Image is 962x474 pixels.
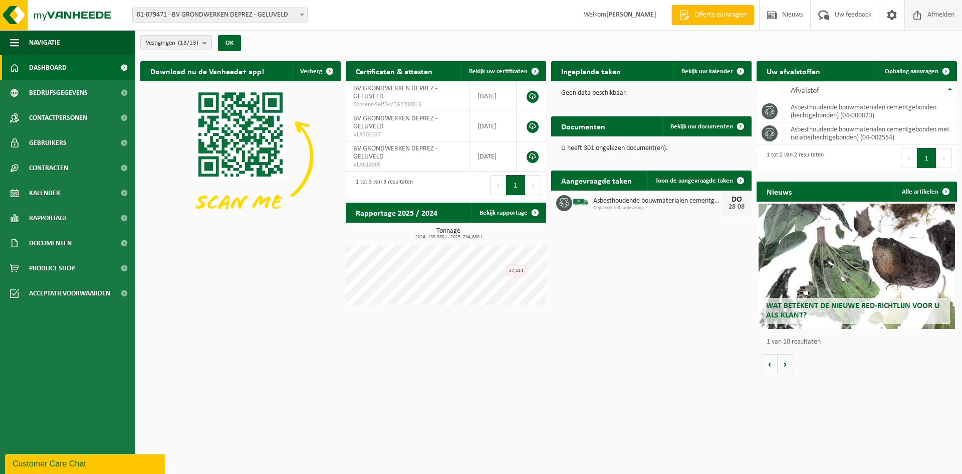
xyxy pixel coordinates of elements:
div: 1 tot 3 van 3 resultaten [351,174,413,196]
span: BV GRONDWERKEN DEPREZ - GELUVELD [353,115,437,130]
span: Offerte aanvragen [692,10,749,20]
span: Acceptatievoorwaarden [29,281,110,306]
div: 1 tot 2 van 2 resultaten [762,147,824,169]
a: Ophaling aanvragen [877,61,956,81]
iframe: chat widget [5,452,167,474]
span: Bedrijfsgegevens [29,80,88,105]
h2: Aangevraagde taken [551,171,642,190]
button: 1 [917,148,936,168]
h2: Rapportage 2025 / 2024 [346,203,447,222]
span: 01-079471 - BV GRONDWERKEN DEPREZ - GELUVELD [133,8,307,22]
button: Vorige [762,354,778,374]
div: 28-08 [727,204,747,211]
span: Gebruikers [29,130,67,155]
p: 1 van 10 resultaten [767,339,952,346]
h2: Certificaten & attesten [346,61,442,81]
h2: Uw afvalstoffen [757,61,830,81]
button: Previous [490,175,506,195]
td: [DATE] [470,81,517,111]
button: Previous [901,148,917,168]
img: Download de VHEPlus App [140,81,341,232]
button: OK [218,35,241,51]
span: Navigatie [29,30,60,55]
div: DO [727,196,747,204]
a: Offerte aanvragen [671,5,754,25]
span: Consent-SelfD-VEG2200013 [353,101,462,109]
a: Bekijk uw kalender [673,61,751,81]
div: 37,51 t [506,265,526,276]
span: Documenten [29,231,72,256]
h2: Documenten [551,116,615,136]
a: Wat betekent de nieuwe RED-richtlijn voor u als klant? [759,204,955,329]
span: Bekijk uw documenten [670,123,733,130]
span: Bekijk uw kalender [681,68,733,75]
span: Rapportage [29,206,68,231]
span: Ophaling aanvragen [885,68,938,75]
span: 01-079471 - BV GRONDWERKEN DEPREZ - GELUVELD [132,8,308,23]
td: [DATE] [470,141,517,172]
span: 2024: 199,980 t - 2025: 204,880 t [351,235,546,240]
a: Bekijk uw certificaten [461,61,545,81]
span: Contracten [29,155,68,181]
h3: Tonnage [351,228,546,240]
span: Asbesthoudende bouwmaterialen cementgebonden (hechtgebonden) [593,197,722,205]
span: Verberg [300,68,322,75]
span: Toon de aangevraagde taken [655,178,733,184]
img: BL-SO-LV [572,194,589,211]
span: VLA702337 [353,131,462,139]
span: Kalender [29,181,60,206]
p: U heeft 301 ongelezen document(en). [561,145,742,152]
td: asbesthoudende bouwmaterialen cementgebonden (hechtgebonden) (04-000023) [783,100,957,122]
span: Geplande zelfaanlevering [593,205,722,211]
span: Vestigingen [146,36,198,51]
button: Vestigingen(13/13) [140,35,212,50]
a: Bekijk uw documenten [662,116,751,136]
a: Alle artikelen [894,182,956,202]
a: Toon de aangevraagde taken [647,171,751,191]
button: Next [526,175,541,195]
span: Dashboard [29,55,67,80]
button: Verberg [292,61,340,81]
h2: Nieuws [757,182,802,201]
span: Product Shop [29,256,75,281]
span: Contactpersonen [29,105,87,130]
td: [DATE] [470,111,517,141]
span: Wat betekent de nieuwe RED-richtlijn voor u als klant? [766,302,939,320]
span: Bekijk uw certificaten [469,68,528,75]
button: 1 [506,175,526,195]
span: BV GRONDWERKEN DEPREZ - GELUVELD [353,85,437,100]
td: asbesthoudende bouwmaterialen cementgebonden met isolatie(hechtgebonden) (04-002554) [783,122,957,144]
a: Bekijk rapportage [471,203,545,223]
count: (13/13) [178,40,198,46]
span: BV GRONDWERKEN DEPREZ - GELUVELD [353,145,437,161]
button: Next [936,148,952,168]
p: Geen data beschikbaar. [561,90,742,97]
span: Afvalstof [791,87,819,95]
strong: [PERSON_NAME] [606,11,656,19]
button: Volgende [778,354,793,374]
h2: Ingeplande taken [551,61,631,81]
span: VLA614905 [353,161,462,169]
h2: Download nu de Vanheede+ app! [140,61,274,81]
